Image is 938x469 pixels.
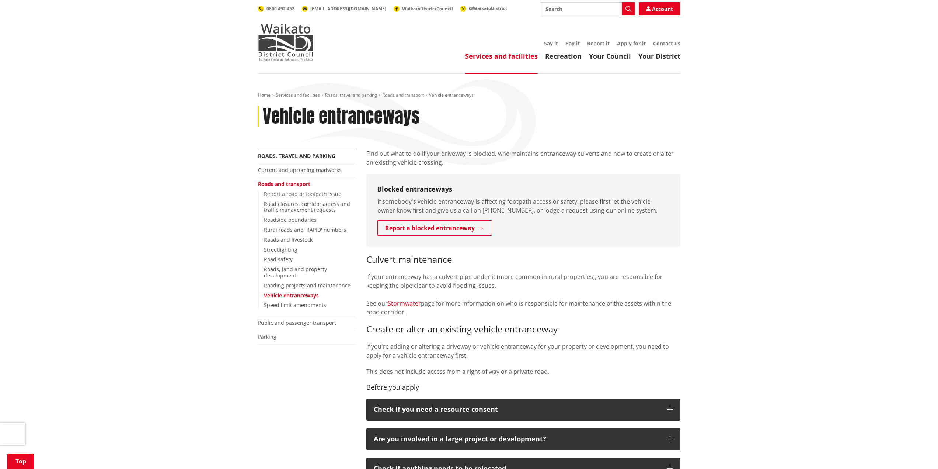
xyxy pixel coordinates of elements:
[276,92,320,98] a: Services and facilities
[366,399,680,421] button: Check if you need a resource consent
[258,6,294,12] a: 0800 492 452
[258,333,276,340] a: Parking
[7,454,34,469] a: Top
[469,5,507,11] span: @WaikatoDistrict
[394,6,453,12] a: WaikatoDistrictCouncil
[465,52,538,61] a: Services and facilities
[366,383,680,392] h4: Before you apply
[366,324,680,335] h3: Create or alter an existing vehicle entranceway
[258,319,336,326] a: Public and passenger transport
[366,428,680,450] button: Are you involved in a large project or development?
[264,301,326,308] a: Speed limit amendments
[541,2,635,15] input: Search input
[258,152,335,159] a: Roads, travel and parking
[402,6,453,12] span: WaikatoDistrictCouncil
[258,180,310,187] a: Roads and transport
[258,24,313,61] img: Waikato District Council - Te Kaunihera aa Takiwaa o Waikato
[266,6,294,12] span: 0800 492 452
[264,190,341,197] a: Report a road or footpath issue
[258,92,271,98] a: Home
[377,220,492,236] a: Report a blocked entranceway
[366,149,680,167] p: Find out what to do if your driveway is blocked, who maintains entranceway culverts and how to cr...
[302,6,386,12] a: [EMAIL_ADDRESS][DOMAIN_NAME]
[366,367,680,376] p: This does not include access from a right of way or a private road.
[374,435,660,443] p: Are you involved in a large project or development?
[587,40,610,47] a: Report it
[377,185,669,193] h3: Blocked entranceways
[366,342,680,360] p: If you're adding or altering a driveway or vehicle entranceway for your property or development, ...
[382,92,424,98] a: Roads and transport
[264,200,350,214] a: Road closures, corridor access and traffic management requests
[264,282,351,289] a: Roading projects and maintenance
[544,40,558,47] a: Say it
[310,6,386,12] span: [EMAIL_ADDRESS][DOMAIN_NAME]
[263,106,420,127] h1: Vehicle entranceways
[264,266,327,279] a: Roads, land and property development
[565,40,580,47] a: Pay it
[264,246,297,253] a: Streetlighting
[638,52,680,61] a: Your District
[653,40,680,47] a: Contact us
[264,216,317,223] a: Roadside boundaries
[264,292,319,299] a: Vehicle entranceways
[258,166,342,173] a: Current and upcoming roadworks
[258,92,680,99] nav: breadcrumb
[366,272,680,317] p: If your entranceway has a culvert pipe under it (more common in rural properties), you are respon...
[264,256,293,263] a: Road safety
[366,254,680,265] h3: Culvert maintenance
[388,299,421,307] a: Stormwater
[374,406,660,413] p: Check if you need a resource consent
[377,197,669,215] p: If somebody's vehicle entranceway is affecting footpath access or safety, please first let the ve...
[545,52,582,61] a: Recreation
[264,236,313,243] a: Roads and livestock
[589,52,631,61] a: Your Council
[429,92,474,98] span: Vehicle entranceways
[460,5,507,11] a: @WaikatoDistrict
[639,2,680,15] a: Account
[264,226,346,233] a: Rural roads and 'RAPID' numbers
[325,92,377,98] a: Roads, travel and parking
[617,40,646,47] a: Apply for it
